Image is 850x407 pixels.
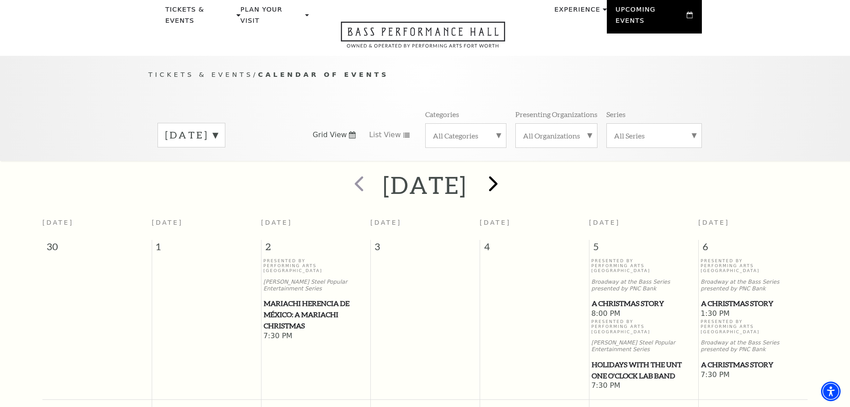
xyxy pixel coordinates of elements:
p: Broadway at the Bass Series presented by PNC Bank [701,279,805,292]
a: A Christmas Story [701,298,805,309]
span: 8:00 PM [591,309,696,319]
span: 7:30 PM [701,370,805,380]
span: List View [369,130,401,140]
p: [PERSON_NAME] Steel Popular Entertainment Series [591,340,696,353]
p: Series [606,109,626,119]
span: Holidays with the UNT One O'Clock Lab Band [592,359,696,381]
a: Mariachi Herencia de México: A Mariachi Christmas [263,298,368,331]
span: Mariachi Herencia de México: A Mariachi Christmas [264,298,368,331]
p: Broadway at the Bass Series presented by PNC Bank [591,279,696,292]
p: Broadway at the Bass Series presented by PNC Bank [701,340,805,353]
label: All Organizations [523,131,590,140]
span: 6 [699,240,808,258]
label: [DATE] [165,128,218,142]
p: Presented By Performing Arts [GEOGRAPHIC_DATA] [591,258,696,273]
label: All Categories [433,131,499,140]
p: / [149,69,702,80]
span: [DATE] [589,219,620,226]
span: 7:30 PM [591,381,696,391]
button: next [476,169,508,201]
p: Upcoming Events [616,4,685,31]
p: Experience [554,4,600,20]
span: 5 [589,240,698,258]
p: Plan Your Visit [240,4,303,31]
p: Categories [425,109,459,119]
span: Calendar of Events [258,71,389,78]
span: 4 [480,240,589,258]
a: A Christmas Story [701,359,805,370]
p: Presented By Performing Arts [GEOGRAPHIC_DATA] [263,258,368,273]
span: Grid View [313,130,347,140]
span: 3 [371,240,480,258]
span: 7:30 PM [263,331,368,341]
span: 1 [152,240,261,258]
span: [DATE] [261,219,292,226]
span: [DATE] [698,219,730,226]
button: prev [342,169,374,201]
a: Holidays with the UNT One O'Clock Lab Band [591,359,696,381]
span: 1:30 PM [701,309,805,319]
span: 2 [261,240,370,258]
span: A Christmas Story [592,298,696,309]
p: [PERSON_NAME] Steel Popular Entertainment Series [263,279,368,292]
p: Presented By Performing Arts [GEOGRAPHIC_DATA] [701,319,805,334]
p: Presented By Performing Arts [GEOGRAPHIC_DATA] [591,319,696,334]
p: Presenting Organizations [515,109,597,119]
span: [DATE] [42,219,74,226]
a: A Christmas Story [591,298,696,309]
span: 30 [42,240,152,258]
label: All Series [614,131,694,140]
span: [DATE] [152,219,183,226]
h2: [DATE] [383,171,467,199]
a: Open this option [309,21,537,56]
span: [DATE] [480,219,511,226]
span: Tickets & Events [149,71,253,78]
div: Accessibility Menu [821,382,841,401]
p: Tickets & Events [166,4,235,31]
span: [DATE] [370,219,402,226]
p: Presented By Performing Arts [GEOGRAPHIC_DATA] [701,258,805,273]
